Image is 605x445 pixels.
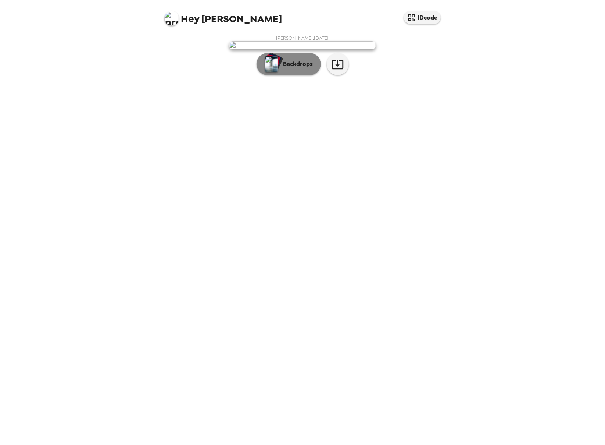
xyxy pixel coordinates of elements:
[164,7,282,24] span: [PERSON_NAME]
[181,12,199,25] span: Hey
[257,53,321,75] button: Backdrops
[280,60,313,68] p: Backdrops
[164,11,179,26] img: profile pic
[404,11,441,24] button: IDcode
[229,41,376,49] img: user
[276,35,329,41] span: [PERSON_NAME] , [DATE]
